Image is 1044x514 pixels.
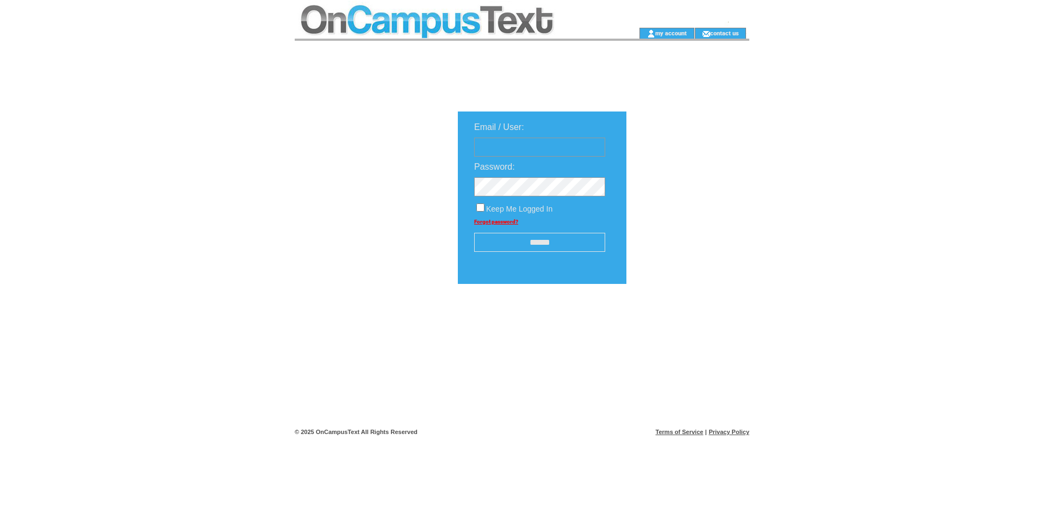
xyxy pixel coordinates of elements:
[705,429,707,435] span: |
[656,429,704,435] a: Terms of Service
[474,122,524,132] span: Email / User:
[658,311,712,325] img: transparent.png
[710,29,739,36] a: contact us
[709,429,749,435] a: Privacy Policy
[647,29,655,38] img: account_icon.gif
[655,29,687,36] a: my account
[702,29,710,38] img: contact_us_icon.gif
[295,429,418,435] span: © 2025 OnCampusText All Rights Reserved
[474,219,518,225] a: Forgot password?
[474,162,515,171] span: Password:
[486,205,552,213] span: Keep Me Logged In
